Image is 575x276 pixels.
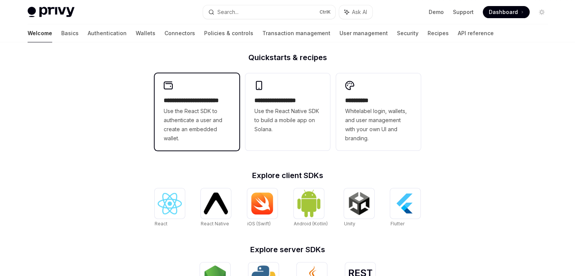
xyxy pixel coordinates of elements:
[489,8,518,16] span: Dashboard
[397,24,418,42] a: Security
[390,221,404,226] span: Flutter
[319,9,331,15] span: Ctrl K
[483,6,530,18] a: Dashboard
[250,192,274,215] img: iOS (Swift)
[164,107,230,143] span: Use the React SDK to authenticate a user and create an embedded wallet.
[247,188,277,228] a: iOS (Swift)iOS (Swift)
[204,24,253,42] a: Policies & controls
[336,73,421,150] a: **** *****Whitelabel login, wallets, and user management with your own UI and branding.
[247,221,271,226] span: iOS (Swift)
[393,191,417,216] img: Flutter
[28,7,74,17] img: light logo
[429,8,444,16] a: Demo
[245,73,330,150] a: **** **** **** ***Use the React Native SDK to build a mobile app on Solana.
[201,188,231,228] a: React NativeReact Native
[155,188,185,228] a: ReactReact
[155,172,421,179] h2: Explore client SDKs
[345,107,412,143] span: Whitelabel login, wallets, and user management with your own UI and branding.
[88,24,127,42] a: Authentication
[203,5,335,19] button: Search...CtrlK
[428,24,449,42] a: Recipes
[339,5,372,19] button: Ask AI
[155,221,167,226] span: React
[453,8,474,16] a: Support
[339,24,388,42] a: User management
[28,24,52,42] a: Welcome
[390,188,420,228] a: FlutterFlutter
[254,107,321,134] span: Use the React Native SDK to build a mobile app on Solana.
[458,24,494,42] a: API reference
[217,8,239,17] div: Search...
[158,193,182,214] img: React
[344,188,374,228] a: UnityUnity
[61,24,79,42] a: Basics
[347,191,371,216] img: Unity
[344,221,355,226] span: Unity
[297,189,321,217] img: Android (Kotlin)
[164,24,195,42] a: Connectors
[294,188,328,228] a: Android (Kotlin)Android (Kotlin)
[204,192,228,214] img: React Native
[294,221,328,226] span: Android (Kotlin)
[155,54,421,61] h2: Quickstarts & recipes
[201,221,229,226] span: React Native
[262,24,330,42] a: Transaction management
[136,24,155,42] a: Wallets
[352,8,367,16] span: Ask AI
[155,246,421,253] h2: Explore server SDKs
[536,6,548,18] button: Toggle dark mode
